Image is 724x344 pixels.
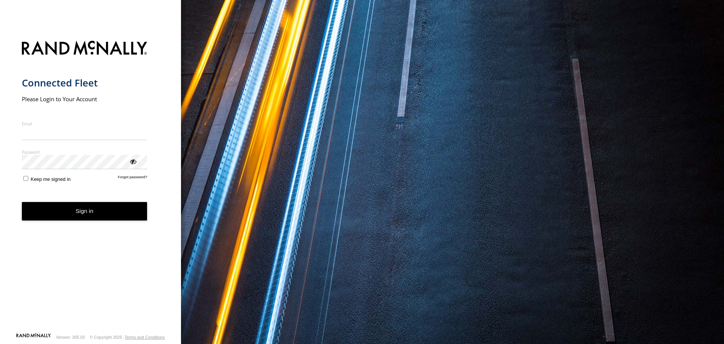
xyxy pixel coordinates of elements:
div: ViewPassword [129,157,137,165]
h2: Please Login to Your Account [22,95,147,103]
input: Keep me signed in [23,176,28,181]
form: main [22,36,160,333]
a: Forgot password? [118,175,147,182]
a: Visit our Website [16,333,51,341]
a: Terms and Conditions [125,335,165,339]
img: Rand McNally [22,39,147,59]
label: Email [22,121,147,126]
span: Keep me signed in [31,176,71,182]
label: Password [22,149,147,155]
div: © Copyright 2025 - [90,335,165,339]
div: Version: 305.03 [56,335,85,339]
button: Sign in [22,202,147,221]
h1: Connected Fleet [22,77,147,89]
